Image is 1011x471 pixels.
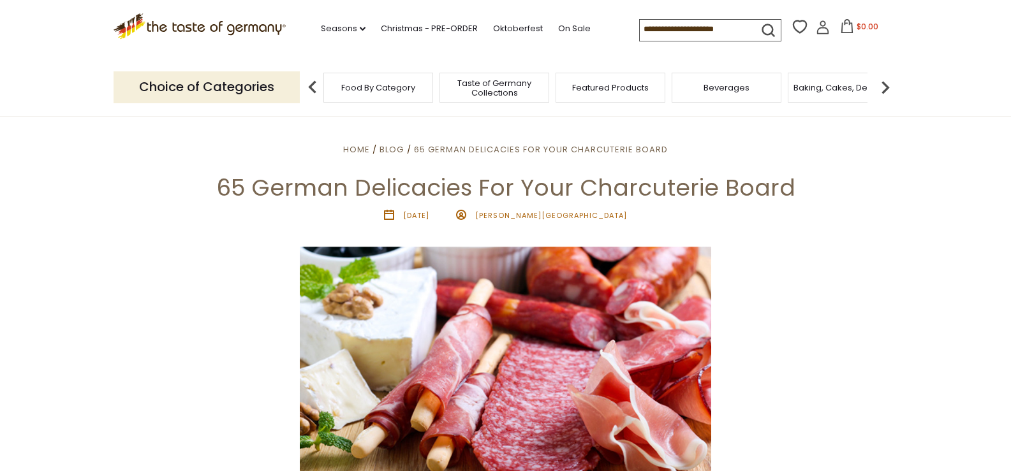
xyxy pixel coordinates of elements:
[114,71,300,103] p: Choice of Categories
[381,22,478,36] a: Christmas - PRE-ORDER
[857,21,878,32] span: $0.00
[343,143,370,156] a: Home
[341,83,415,92] a: Food By Category
[558,22,591,36] a: On Sale
[414,143,668,156] a: 65 German Delicacies For Your Charcuterie Board
[793,83,892,92] a: Baking, Cakes, Desserts
[443,78,545,98] a: Taste of Germany Collections
[493,22,543,36] a: Oktoberfest
[832,19,887,38] button: $0.00
[40,173,971,202] h1: 65 German Delicacies For Your Charcuterie Board
[704,83,749,92] a: Beverages
[475,210,627,221] span: [PERSON_NAME][GEOGRAPHIC_DATA]
[572,83,649,92] a: Featured Products
[873,75,898,100] img: next arrow
[300,75,325,100] img: previous arrow
[380,143,404,156] a: Blog
[403,210,429,221] time: [DATE]
[321,22,365,36] a: Seasons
